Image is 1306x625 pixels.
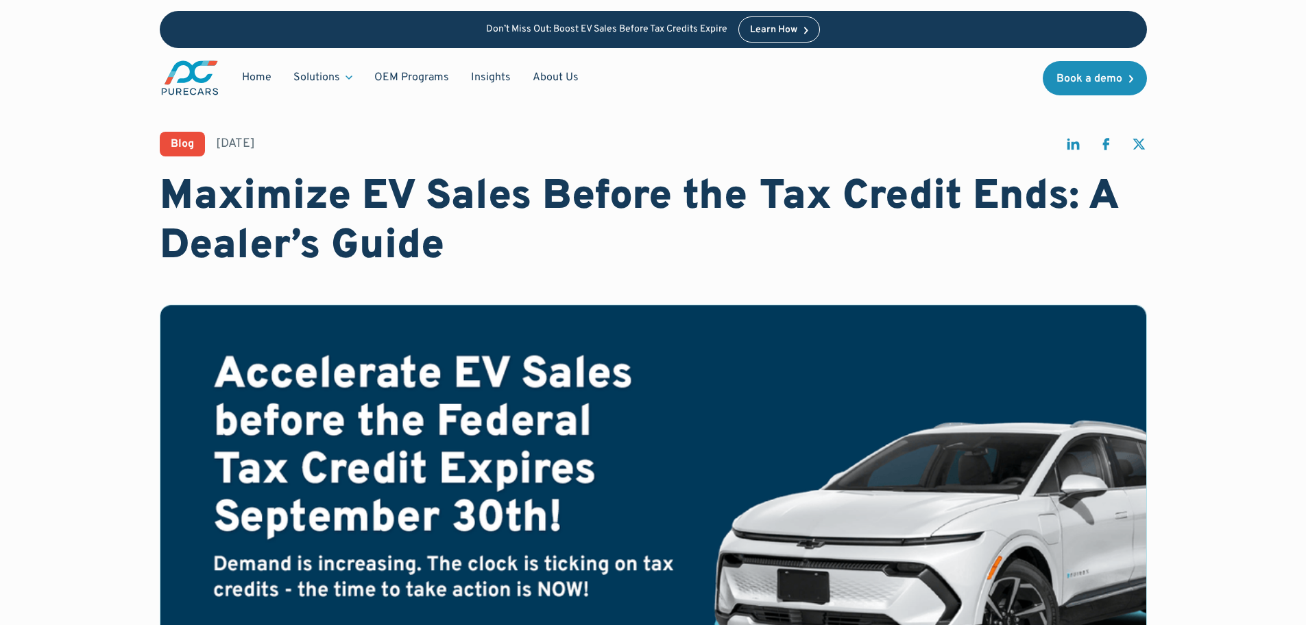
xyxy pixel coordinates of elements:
a: Home [231,64,282,91]
div: Book a demo [1056,73,1122,84]
a: main [160,59,220,97]
a: Learn How [738,16,820,43]
div: Solutions [293,70,340,85]
img: purecars logo [160,59,220,97]
h1: Maximize EV Sales Before the Tax Credit Ends: A Dealer’s Guide [160,173,1147,272]
a: OEM Programs [363,64,460,91]
a: Book a demo [1043,61,1147,95]
a: share on facebook [1098,136,1114,158]
a: About Us [522,64,590,91]
div: Learn How [750,25,797,35]
a: Insights [460,64,522,91]
p: Don’t Miss Out: Boost EV Sales Before Tax Credits Expire [486,24,727,36]
a: share on twitter [1130,136,1147,158]
div: [DATE] [216,135,255,152]
a: share on linkedin [1065,136,1081,158]
div: Blog [171,139,194,150]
